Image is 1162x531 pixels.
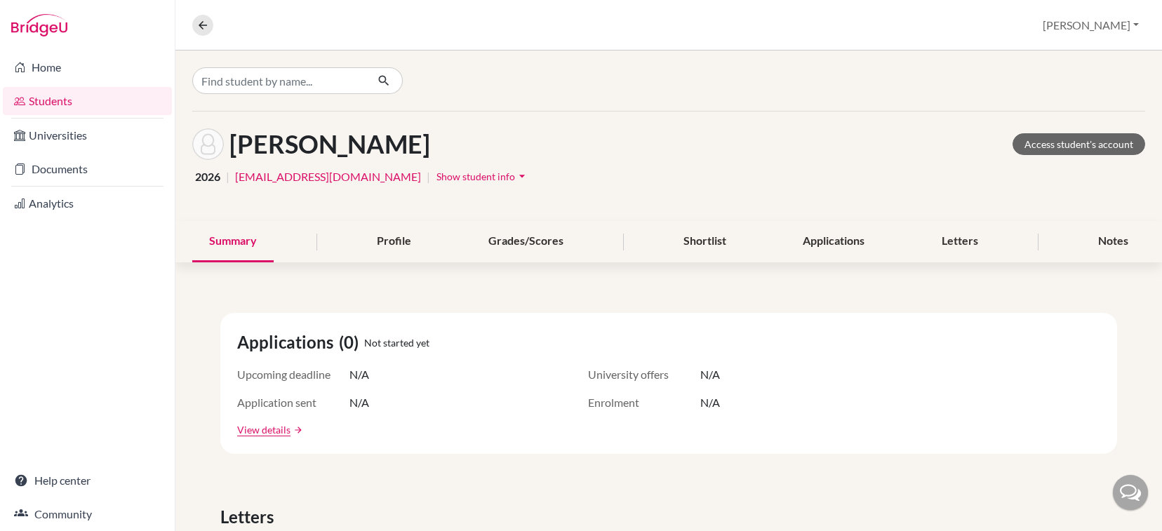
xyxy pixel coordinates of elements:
span: Letters [220,504,279,530]
span: Applications [237,330,339,355]
div: Shortlist [667,221,743,262]
span: | [427,168,430,185]
div: Notes [1081,221,1145,262]
div: Summary [192,221,274,262]
a: [EMAIL_ADDRESS][DOMAIN_NAME] [235,168,421,185]
span: N/A [700,366,720,383]
span: Application sent [237,394,349,411]
a: Students [3,87,172,115]
h1: [PERSON_NAME] [229,129,430,159]
a: Home [3,53,172,81]
div: Applications [786,221,881,262]
a: arrow_forward [290,425,303,435]
img: Kiruba Chaudhry's avatar [192,128,224,160]
a: Community [3,500,172,528]
a: View details [237,422,290,437]
span: (0) [339,330,364,355]
span: Upcoming deadline [237,366,349,383]
button: Show student infoarrow_drop_down [436,166,530,187]
img: Bridge-U [11,14,67,36]
span: N/A [349,394,369,411]
span: University offers [588,366,700,383]
a: Analytics [3,189,172,217]
span: Show student info [436,170,515,182]
a: Documents [3,155,172,183]
span: | [226,168,229,185]
button: [PERSON_NAME] [1036,12,1145,39]
span: Enrolment [588,394,700,411]
div: Grades/Scores [472,221,580,262]
a: Universities [3,121,172,149]
div: Letters [925,221,995,262]
span: N/A [700,394,720,411]
span: 2026 [195,168,220,185]
span: N/A [349,366,369,383]
span: Not started yet [364,335,429,350]
input: Find student by name... [192,67,366,94]
div: Profile [360,221,428,262]
a: Help center [3,466,172,495]
a: Access student's account [1013,133,1145,155]
i: arrow_drop_down [515,169,529,183]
